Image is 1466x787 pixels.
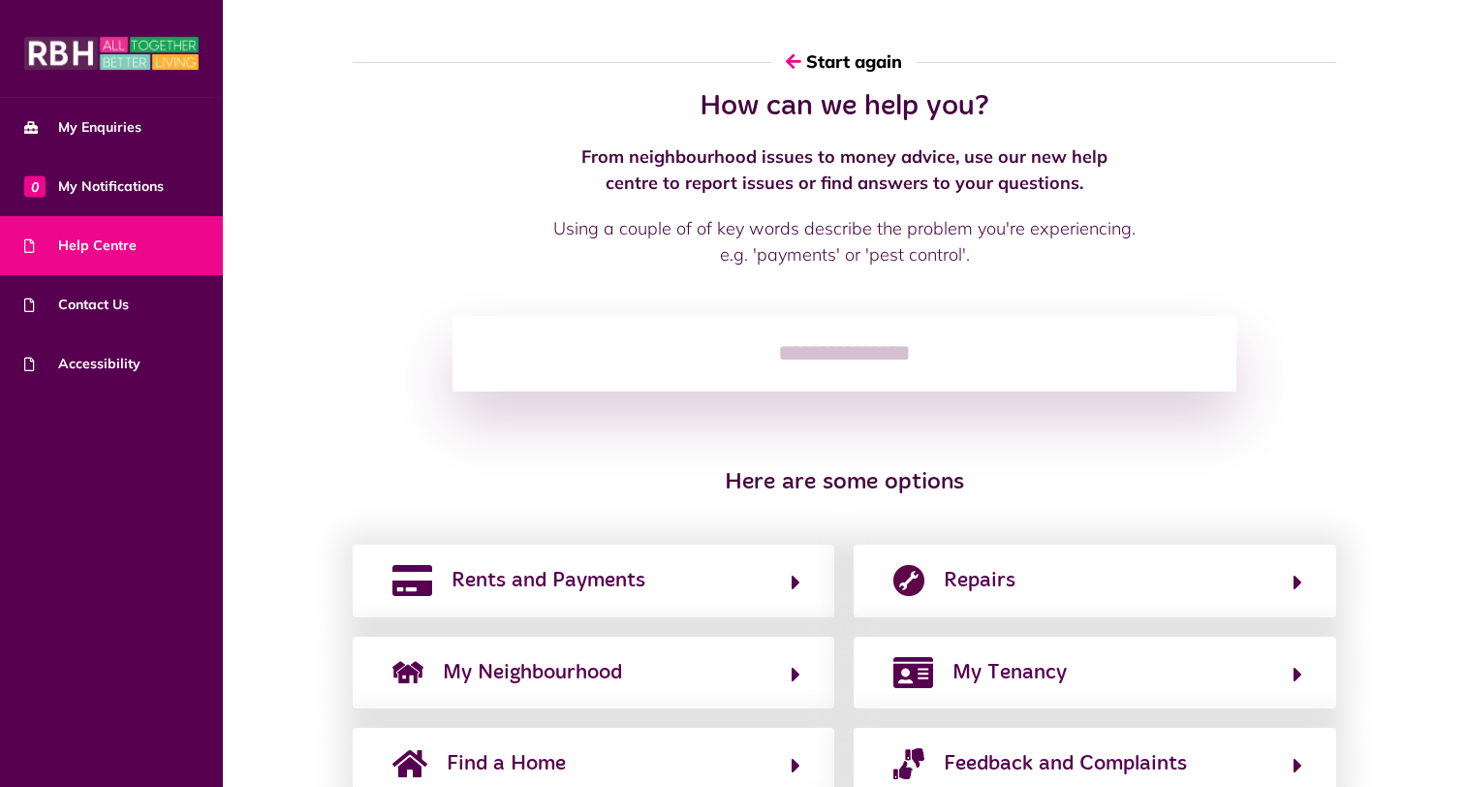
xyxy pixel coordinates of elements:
[353,469,1337,497] h3: Here are some options
[888,564,1302,597] button: Repairs
[553,215,1137,268] p: Using a couple of of key words describe the problem you're experiencing. e.g. 'payments' or 'pest...
[24,175,46,197] span: 0
[24,295,129,315] span: Contact Us
[893,657,933,688] img: my-tenancy.png
[553,89,1137,124] h2: How can we help you?
[24,354,140,374] span: Accessibility
[24,117,141,138] span: My Enquiries
[387,564,801,597] button: Rents and Payments
[893,565,924,596] img: report-repair.png
[447,748,566,779] span: Find a Home
[888,747,1302,780] button: Feedback and Complaints
[24,176,164,197] span: My Notifications
[392,748,427,779] img: home-solid.svg
[387,656,801,689] button: My Neighbourhood
[581,145,1107,194] strong: From neighbourhood issues to money advice, use our new help centre to report issues or find answe...
[944,565,1015,596] span: Repairs
[771,34,917,89] button: Start again
[952,657,1067,688] span: My Tenancy
[944,748,1187,779] span: Feedback and Complaints
[24,34,199,73] img: MyRBH
[893,748,924,779] img: complaints.png
[24,236,137,256] span: Help Centre
[387,747,801,780] button: Find a Home
[392,565,432,596] img: rents-payments.png
[452,565,645,596] span: Rents and Payments
[443,657,622,688] span: My Neighbourhood
[392,657,423,688] img: neighborhood.png
[888,656,1302,689] button: My Tenancy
